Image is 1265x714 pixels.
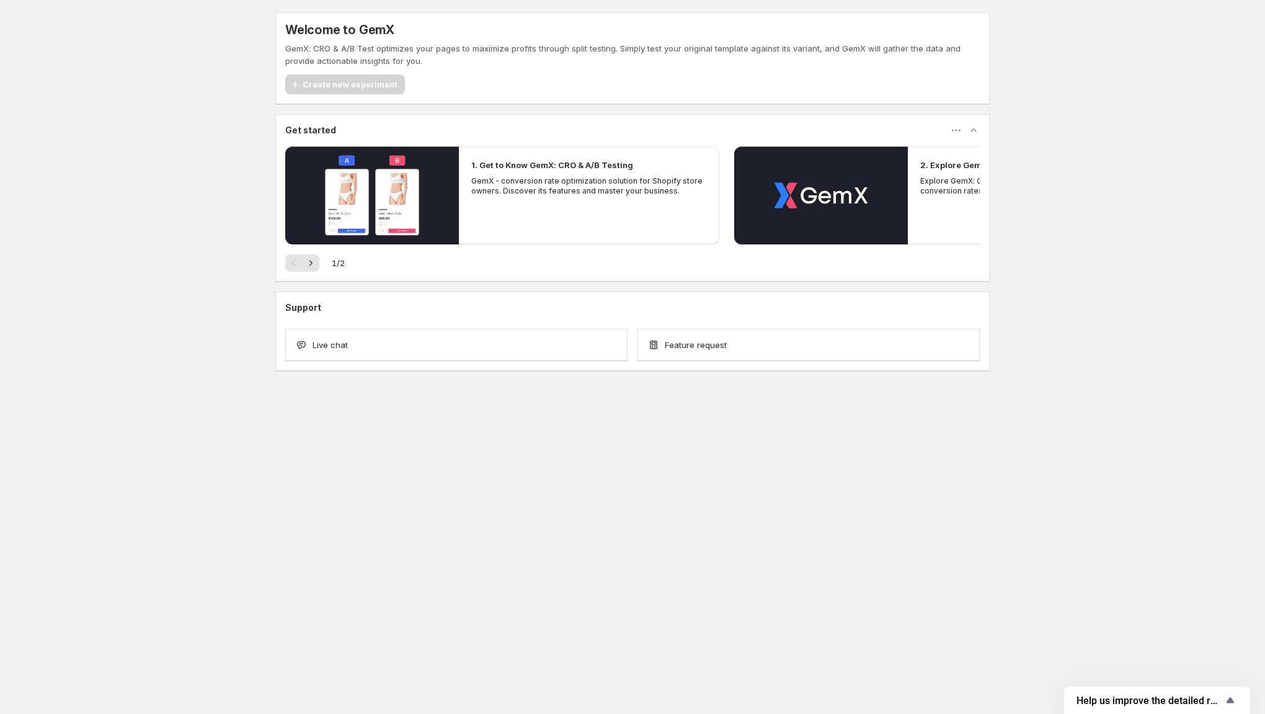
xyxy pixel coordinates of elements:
nav: Pagination [285,254,319,272]
span: Feature request [665,339,727,351]
span: 1 / 2 [332,257,345,269]
button: Play video [285,146,459,244]
button: Play video [734,146,908,244]
p: Explore GemX: CRO & A/B testing Use Cases to boost conversion rates and drive growth. [920,176,1156,196]
span: Help us improve the detailed report for A/B campaigns [1076,695,1223,707]
h3: Get started [285,124,336,136]
p: GemX: CRO & A/B Test optimizes your pages to maximize profits through split testing. Simply test ... [285,42,980,67]
p: GemX - conversion rate optimization solution for Shopify store owners. Discover its features and ... [471,176,707,196]
h5: Welcome to GemX [285,22,394,37]
h3: Support [285,301,321,314]
button: Next [302,254,319,272]
h2: 2. Explore GemX: CRO & A/B Testing Use Cases [920,159,1112,171]
h2: 1. Get to Know GemX: CRO & A/B Testing [471,159,633,171]
button: Show survey - Help us improve the detailed report for A/B campaigns [1076,693,1238,708]
span: Live chat [313,339,348,351]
